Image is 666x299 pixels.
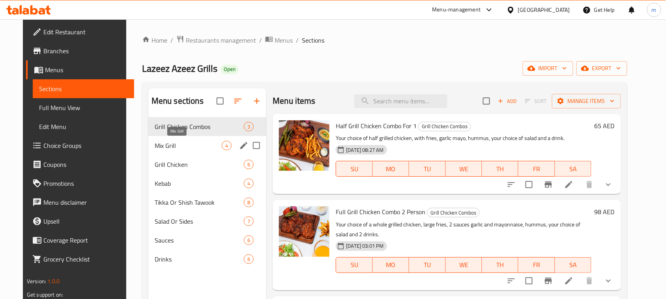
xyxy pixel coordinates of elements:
[148,193,267,212] div: Tikka Or Shish Tawook8
[244,180,253,187] span: 4
[26,41,134,60] a: Branches
[539,271,558,290] button: Branch-specific-item
[652,6,657,14] span: m
[26,174,134,193] a: Promotions
[244,217,254,226] div: items
[155,122,244,131] span: Grill Chicken Combos
[33,117,134,136] a: Edit Menu
[155,198,244,207] span: Tikka Or Shish Tawook
[564,276,574,286] a: Edit menu item
[604,276,613,286] svg: Show Choices
[148,136,267,155] div: Mix Grill4edit
[155,141,222,150] span: Mix Grill
[495,95,520,107] button: Add
[604,180,613,189] svg: Show Choices
[26,22,134,41] a: Edit Restaurant
[244,123,253,131] span: 3
[482,161,518,177] button: TH
[279,206,329,257] img: Full Grill Chicken Combo 2 Person
[583,64,621,73] span: export
[45,65,128,75] span: Menus
[148,155,267,174] div: Grill Chicken6
[238,140,250,151] button: edit
[339,259,369,271] span: SU
[244,122,254,131] div: items
[43,254,128,264] span: Grocery Checklist
[26,250,134,269] a: Grocery Checklist
[155,179,244,188] span: Kebab
[376,163,406,175] span: MO
[482,257,518,273] button: TH
[244,237,253,244] span: 6
[244,179,254,188] div: items
[155,254,244,264] div: Drinks
[142,35,627,45] nav: breadcrumb
[43,27,128,37] span: Edit Restaurant
[523,61,573,76] button: import
[142,60,217,77] span: Lazeez Azeez Grills
[555,257,591,273] button: SA
[558,96,615,106] span: Manage items
[343,146,387,154] span: [DATE] 08:27 AM
[478,93,495,109] span: Select section
[265,35,293,45] a: Menus
[409,161,445,177] button: TU
[296,36,299,45] li: /
[221,65,239,74] div: Open
[336,161,372,177] button: SU
[552,94,621,108] button: Manage items
[26,60,134,79] a: Menus
[39,84,128,93] span: Sections
[279,120,329,171] img: Half Grill Chicken Combo For 1
[502,175,521,194] button: sort-choices
[427,208,480,217] div: Grill Chicken Combos
[373,257,409,273] button: MO
[43,46,128,56] span: Branches
[244,161,253,168] span: 6
[595,206,615,217] h6: 98 AED
[43,217,128,226] span: Upsell
[495,95,520,107] span: Add item
[33,79,134,98] a: Sections
[432,5,481,15] div: Menu-management
[354,94,447,108] input: search
[155,235,244,245] span: Sauces
[244,256,253,263] span: 6
[43,235,128,245] span: Coverage Report
[419,122,471,131] span: Grill Chicken Combos
[39,103,128,112] span: Full Menu View
[336,120,417,132] span: Half Grill Chicken Combo For 1
[336,257,372,273] button: SU
[521,273,537,289] span: Select to update
[33,98,134,117] a: Full Menu View
[336,133,591,143] p: Your choice of half grilled chicken, with fries, garlic mayo, hummus, your choice of salad and a ...
[555,161,591,177] button: SA
[343,242,387,250] span: [DATE] 03:01 PM
[339,163,369,175] span: SU
[26,231,134,250] a: Coverage Report
[376,259,406,271] span: MO
[222,142,231,149] span: 4
[522,163,552,175] span: FR
[244,199,253,206] span: 8
[43,198,128,207] span: Menu disclaimer
[176,35,256,45] a: Restaurants management
[259,36,262,45] li: /
[186,36,256,45] span: Restaurants management
[155,217,244,226] span: Salad Or Sides
[502,271,521,290] button: sort-choices
[148,250,267,269] div: Drinks6
[43,179,128,188] span: Promotions
[170,36,173,45] li: /
[485,163,515,175] span: TH
[529,64,567,73] span: import
[373,161,409,177] button: MO
[26,193,134,212] a: Menu disclaimer
[418,122,471,131] div: Grill Chicken Combos
[412,259,442,271] span: TU
[27,276,46,286] span: Version:
[148,212,267,231] div: Salad Or Sides7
